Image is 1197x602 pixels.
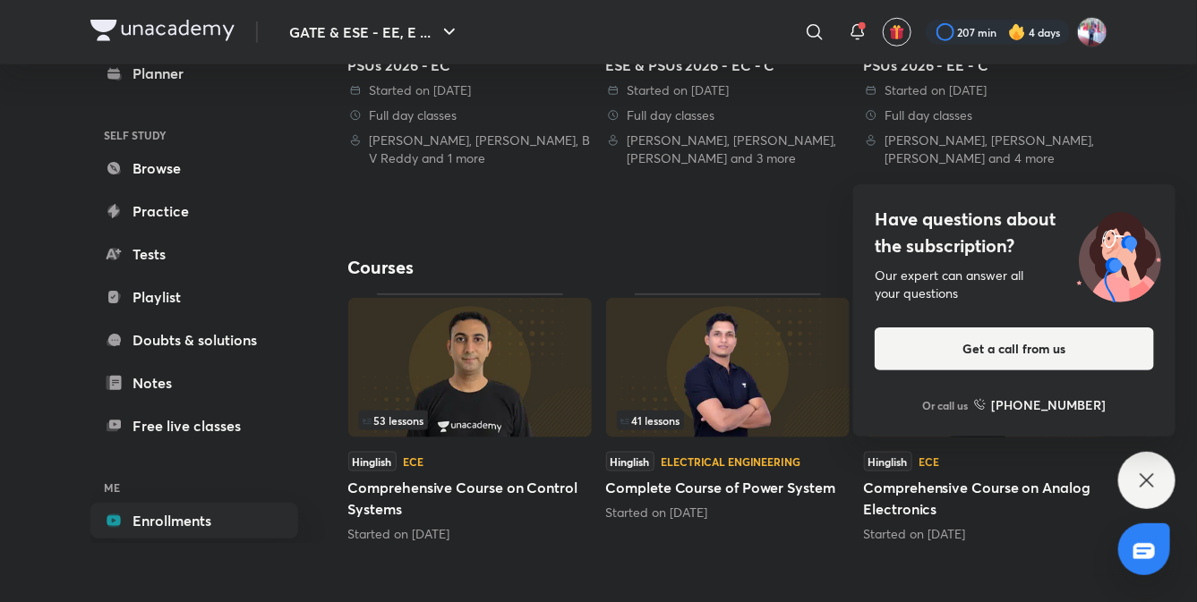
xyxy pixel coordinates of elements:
[662,456,800,467] div: Electrical Engineering
[279,14,471,50] button: GATE & ESE - EE, E ...
[348,131,592,167] div: Vishal Soni, Shishir Kumar Das, B V Reddy and 1 more
[1008,23,1026,41] img: streak
[359,411,581,430] div: left
[90,20,235,41] img: Company Logo
[617,411,839,430] div: infosection
[90,365,298,401] a: Notes
[348,477,592,520] h5: Comprehensive Course on Control Systems
[606,298,850,437] img: Thumbnail
[875,327,1154,370] button: Get a call from us
[348,293,592,542] div: Comprehensive Course on Control Systems
[363,415,424,426] span: 53 lessons
[348,298,592,437] img: Thumbnail
[348,81,592,99] div: Started on 30 Jul 2025
[359,411,581,430] div: infocontainer
[606,131,850,167] div: Manoj Singh Chauhan, Vishal Soni, Shishir Kumar Das and 3 more
[90,408,298,444] a: Free live classes
[348,452,397,471] span: Hinglish
[90,120,298,150] h6: SELF STUDY
[883,18,911,47] button: avatar
[864,131,1107,167] div: Manoj Singh Chauhan, Vishal Soni, Shishir Kumar Das and 4 more
[617,411,839,430] div: infocontainer
[404,456,424,467] div: ECE
[90,20,235,46] a: Company Logo
[1063,206,1176,302] img: ttu_illustration_new.svg
[90,472,298,503] h6: ME
[923,397,969,413] p: Or call us
[992,395,1107,414] h6: [PHONE_NUMBER]
[90,279,298,315] a: Playlist
[864,81,1107,99] div: Started on 18 Jan 2025
[864,106,1107,124] div: Full day classes
[875,206,1154,259] h4: Have questions about the subscription?
[864,525,1107,543] div: Started on Aug 26
[620,415,680,426] span: 41 lessons
[864,452,912,471] span: Hinglish
[606,477,850,498] h5: Complete Course of Power System
[90,150,298,186] a: Browse
[617,411,839,430] div: left
[348,256,728,279] h4: Courses
[889,24,905,40] img: avatar
[974,395,1107,414] a: [PHONE_NUMBER]
[90,236,298,272] a: Tests
[606,106,850,124] div: Full day classes
[606,452,654,471] span: Hinglish
[359,411,581,430] div: infosection
[864,477,1107,520] h5: Comprehensive Course on Analog Electronics
[90,503,298,538] a: Enrollments
[90,322,298,358] a: Doubts & solutions
[90,55,298,91] a: Planner
[606,504,850,521] div: Started on Aug 13
[90,193,298,229] a: Practice
[348,106,592,124] div: Full day classes
[919,456,940,467] div: ECE
[1077,17,1107,47] img: Pradeep Kumar
[606,81,850,99] div: Started on 27 Apr 2025
[606,293,850,521] div: Complete Course of Power System
[875,267,1154,302] div: Our expert can answer all your questions
[348,525,592,543] div: Started on Jul 31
